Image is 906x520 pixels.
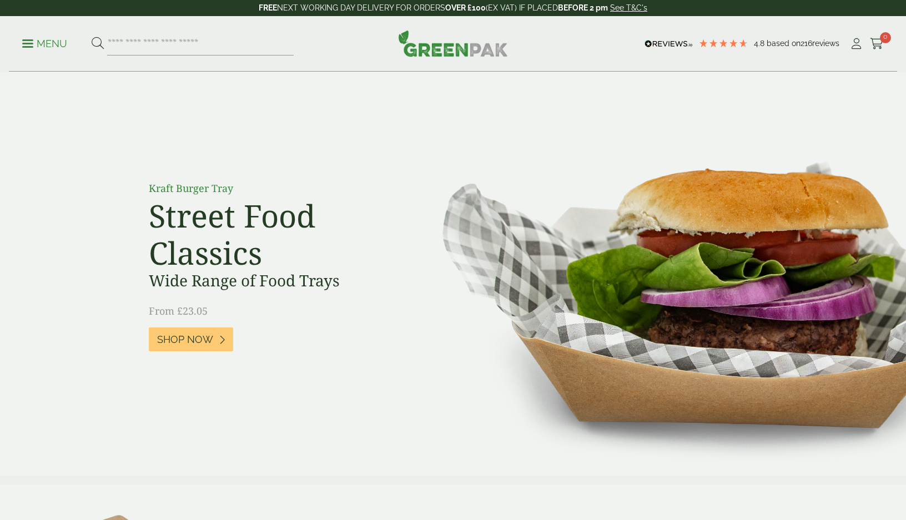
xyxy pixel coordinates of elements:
[610,3,647,12] a: See T&C's
[445,3,486,12] strong: OVER £100
[22,37,67,51] p: Menu
[157,334,213,346] span: Shop Now
[558,3,608,12] strong: BEFORE 2 pm
[870,38,884,49] i: Cart
[870,36,884,52] a: 0
[849,38,863,49] i: My Account
[149,271,399,290] h3: Wide Range of Food Trays
[812,39,839,48] span: reviews
[754,39,767,48] span: 4.8
[149,197,399,271] h2: Street Food Classics
[698,38,748,48] div: 4.79 Stars
[645,40,693,48] img: REVIEWS.io
[149,181,399,196] p: Kraft Burger Tray
[259,3,277,12] strong: FREE
[149,327,233,351] a: Shop Now
[801,39,812,48] span: 216
[149,304,208,317] span: From £23.05
[398,30,508,57] img: GreenPak Supplies
[767,39,801,48] span: Based on
[22,37,67,48] a: Menu
[407,72,906,476] img: Street Food Classics
[880,32,891,43] span: 0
